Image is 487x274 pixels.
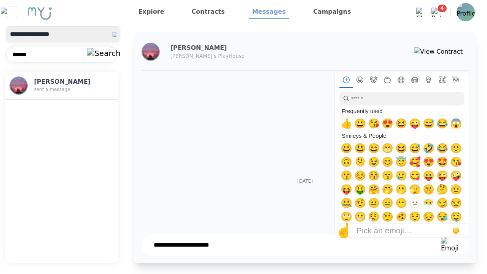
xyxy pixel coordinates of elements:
a: Campaigns [310,6,354,19]
button: Profile[PERSON_NAME]sent a message [5,72,118,100]
h3: [PERSON_NAME] [170,43,313,53]
p: sent a message [34,86,96,92]
img: Emoji [441,237,459,253]
p: [DATE] [148,178,463,184]
h3: [PERSON_NAME] [34,77,96,86]
img: Profile [457,3,475,21]
img: Bell [431,8,441,17]
img: Chat [416,8,425,17]
img: Profile [10,77,27,94]
a: Messages [249,6,289,19]
span: 4 [438,5,447,12]
img: Search [87,48,121,59]
img: Close sidebar [1,8,23,17]
p: [PERSON_NAME]'s PlayHouse [170,53,313,60]
a: Contracts [189,6,228,19]
a: Explore [135,6,167,19]
img: Profile [142,43,159,60]
img: View Contract [414,47,463,56]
